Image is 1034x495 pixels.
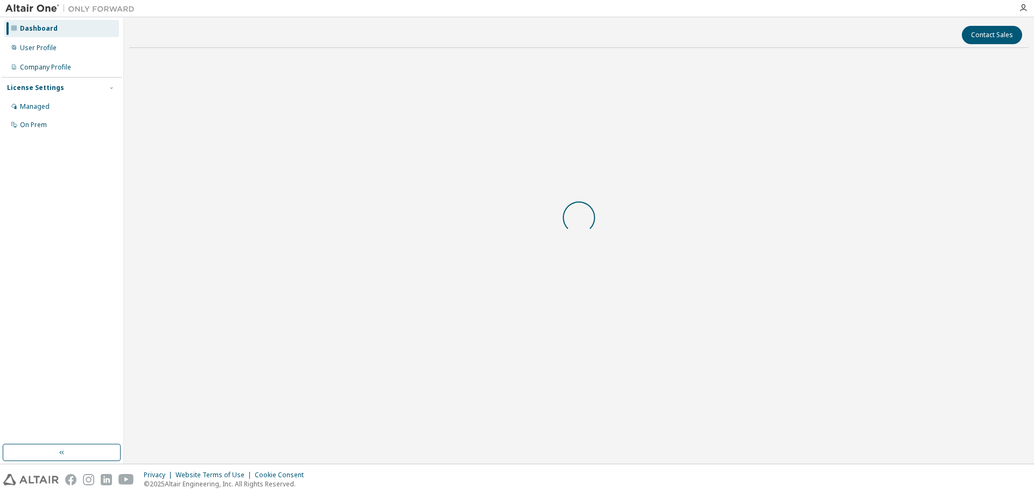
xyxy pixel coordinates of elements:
div: Managed [20,102,50,111]
img: youtube.svg [118,474,134,485]
button: Contact Sales [962,26,1022,44]
div: Company Profile [20,63,71,72]
img: Altair One [5,3,140,14]
div: Dashboard [20,24,58,33]
img: facebook.svg [65,474,76,485]
img: linkedin.svg [101,474,112,485]
img: instagram.svg [83,474,94,485]
p: © 2025 Altair Engineering, Inc. All Rights Reserved. [144,479,310,489]
div: On Prem [20,121,47,129]
img: altair_logo.svg [3,474,59,485]
div: Privacy [144,471,176,479]
div: Cookie Consent [255,471,310,479]
div: Website Terms of Use [176,471,255,479]
div: License Settings [7,83,64,92]
div: User Profile [20,44,57,52]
